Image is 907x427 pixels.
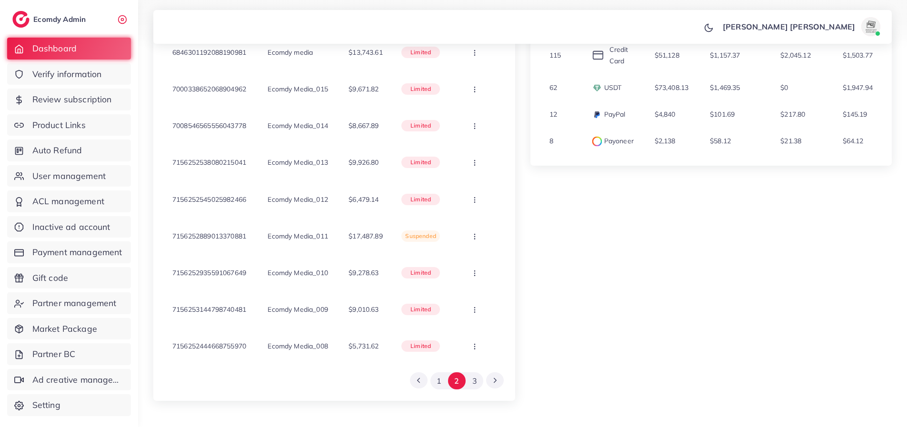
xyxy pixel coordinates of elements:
button: Go to page 2 [448,372,466,390]
p: $8,667.89 [349,120,379,131]
span: Review subscription [32,93,112,106]
a: Payment management [7,241,131,263]
img: payment [592,137,602,146]
p: PayPal [592,109,626,120]
a: [PERSON_NAME] [PERSON_NAME]avatar [718,17,884,36]
p: 7156252889013370881 [172,230,246,242]
span: Setting [32,399,60,411]
span: Partner management [32,297,117,309]
p: limited [410,194,431,205]
p: $101.69 [710,109,735,120]
span: Dashboard [32,42,77,55]
p: 7156253144798740481 [172,304,246,315]
p: $1,503.77 [843,50,873,61]
p: $2,138 [655,135,676,147]
p: Credit Card [592,44,639,67]
p: limited [410,83,431,95]
p: 7156252545025982466 [172,194,246,205]
p: $13,743.61 [349,47,383,58]
a: Market Package [7,318,131,340]
p: $58.12 [710,135,731,147]
img: icon payment [592,50,604,60]
span: Product Links [32,119,86,131]
p: Ecomdy Media_015 [268,83,328,95]
p: $17,487.89 [349,230,383,242]
p: $1,469.35 [710,82,740,93]
button: Go to next page [486,372,504,388]
button: Go to previous page [410,372,428,388]
span: Payment management [32,246,122,258]
a: Inactive ad account [7,216,131,238]
span: Gift code [32,272,68,284]
span: Market Package [32,323,97,335]
p: $73,408.13 [655,82,689,93]
span: Partner BC [32,348,76,360]
a: Review subscription [7,89,131,110]
img: logo [12,11,30,28]
p: Ecomdy media [268,47,313,58]
a: Setting [7,394,131,416]
a: Gift code [7,267,131,289]
p: $9,278.63 [349,267,379,278]
p: limited [410,47,431,58]
button: Go to page 3 [466,372,483,390]
p: 8 [549,135,553,147]
img: payment [592,110,602,119]
span: ACL management [32,195,104,208]
a: ACL management [7,190,131,212]
p: 6846301192088190981 [172,47,246,58]
p: 7156252538080215041 [172,157,246,168]
p: Payoneer [592,135,634,147]
span: Verify information [32,68,102,80]
p: Ecomdy Media_010 [268,267,328,278]
img: avatar [861,17,880,36]
p: $0 [780,82,788,93]
p: $1,157.37 [710,50,740,61]
span: User management [32,170,106,182]
img: payment [592,83,602,93]
p: Ecomdy Media_014 [268,120,328,131]
p: $217.80 [780,109,805,120]
p: $4,840 [655,109,676,120]
span: Inactive ad account [32,221,110,233]
p: USDT [592,82,622,93]
p: Ecomdy Media_011 [268,230,328,242]
p: Ecomdy Media_012 [268,194,328,205]
p: limited [410,267,431,278]
a: Dashboard [7,38,131,60]
a: Verify information [7,63,131,85]
p: $6,479.14 [349,194,379,205]
p: $2,045.12 [780,50,810,61]
p: $5,731.62 [349,340,379,352]
p: $9,926.80 [349,157,379,168]
p: [PERSON_NAME] [PERSON_NAME] [723,21,855,32]
a: Ad creative management [7,369,131,391]
p: $9,010.63 [349,304,379,315]
ul: Pagination [410,372,503,390]
p: 115 [549,50,561,61]
p: $145.19 [843,109,867,120]
button: Go to page 1 [430,372,448,390]
h2: Ecomdy Admin [33,15,88,24]
a: Partner BC [7,343,131,365]
p: $1,947.94 [843,82,873,93]
span: Auto Refund [32,144,82,157]
p: $21.38 [780,135,801,147]
a: Auto Refund [7,139,131,161]
p: 7000338652068904962 [172,83,246,95]
p: limited [410,120,431,131]
p: 7008546565556043778 [172,120,246,131]
p: limited [410,340,431,352]
p: 7156252935591067649 [172,267,246,278]
p: $64.12 [843,135,864,147]
p: $9,671.82 [349,83,379,95]
p: limited [410,157,431,168]
p: 12 [549,109,557,120]
a: User management [7,165,131,187]
p: limited [410,304,431,315]
p: 62 [549,82,557,93]
span: Ad creative management [32,374,124,386]
a: Product Links [7,114,131,136]
p: Ecomdy Media_009 [268,304,328,315]
p: Ecomdy Media_013 [268,157,328,168]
